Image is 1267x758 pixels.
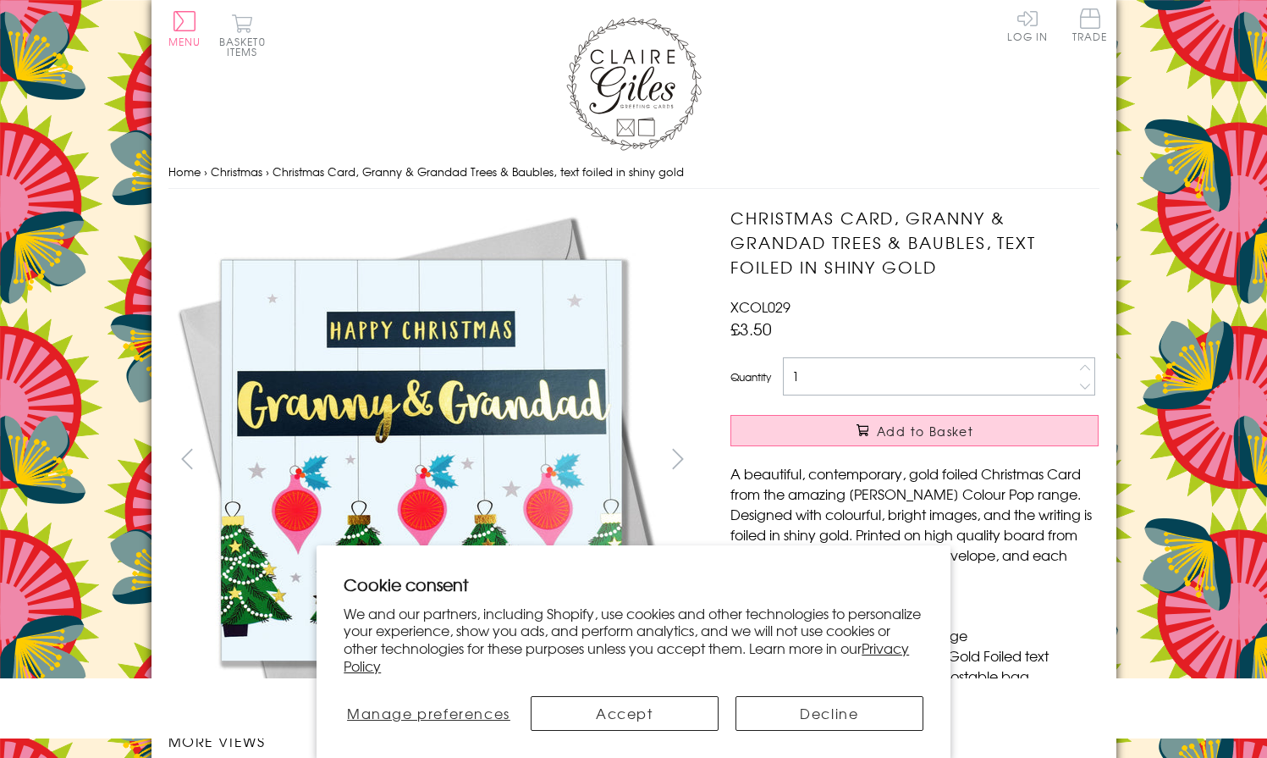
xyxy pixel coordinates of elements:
span: Add to Basket [877,423,973,440]
span: £3.50 [730,317,772,340]
h2: Cookie consent [344,573,923,596]
span: Manage preferences [347,703,510,723]
button: next [658,440,697,478]
nav: breadcrumbs [168,155,1099,190]
span: Menu [168,34,201,49]
p: A beautiful, contemporary, gold foiled Christmas Card from the amazing [PERSON_NAME] Colour Pop r... [730,463,1099,585]
a: Christmas [211,163,262,180]
h3: More views [168,731,697,751]
p: We and our partners, including Shopify, use cookies and other technologies to personalize your ex... [344,605,923,675]
button: Accept [531,696,719,731]
button: Menu [168,11,201,47]
h1: Christmas Card, Granny & Grandad Trees & Baubles, text foiled in shiny gold [730,206,1099,279]
a: Log In [1007,8,1048,41]
button: Add to Basket [730,415,1099,446]
span: XCOL029 [730,296,790,317]
label: Quantity [730,369,771,385]
span: 0 items [227,34,266,59]
span: Trade [1072,8,1108,41]
span: › [204,163,207,180]
button: Basket0 items [219,14,266,57]
a: Trade [1072,8,1108,45]
span: › [266,163,269,180]
img: Christmas Card, Granny & Grandad Trees & Baubles, text foiled in shiny gold [168,206,675,714]
button: prev [168,440,207,478]
span: Christmas Card, Granny & Grandad Trees & Baubles, text foiled in shiny gold [273,163,684,180]
a: Privacy Policy [344,638,909,676]
img: Christmas Card, Granny & Grandad Trees & Baubles, text foiled in shiny gold [697,206,1204,714]
img: Claire Giles Greetings Cards [566,17,702,151]
a: Home [168,163,201,180]
button: Decline [735,696,923,731]
button: Manage preferences [344,696,513,731]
